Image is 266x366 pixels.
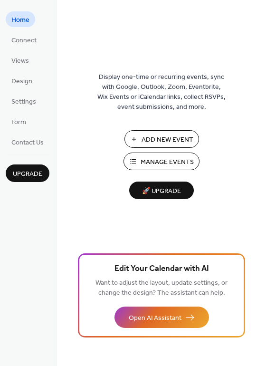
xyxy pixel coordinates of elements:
[141,157,194,167] span: Manage Events
[6,32,42,48] a: Connect
[6,164,49,182] button: Upgrade
[6,52,35,68] a: Views
[13,169,42,179] span: Upgrade
[6,93,42,109] a: Settings
[123,153,199,170] button: Manage Events
[135,185,188,198] span: 🚀 Upgrade
[6,73,38,88] a: Design
[11,36,37,46] span: Connect
[11,56,29,66] span: Views
[11,97,36,107] span: Settings
[95,277,228,299] span: Want to adjust the layout, update settings, or change the design? The assistant can help.
[129,182,194,199] button: 🚀 Upgrade
[6,114,32,129] a: Form
[11,117,26,127] span: Form
[11,77,32,87] span: Design
[142,135,193,145] span: Add New Event
[11,138,44,148] span: Contact Us
[11,15,29,25] span: Home
[6,134,49,150] a: Contact Us
[114,262,209,276] span: Edit Your Calendar with AI
[129,313,181,323] span: Open AI Assistant
[114,307,209,328] button: Open AI Assistant
[124,130,199,148] button: Add New Event
[97,72,226,112] span: Display one-time or recurring events, sync with Google, Outlook, Zoom, Eventbrite, Wix Events or ...
[6,11,35,27] a: Home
